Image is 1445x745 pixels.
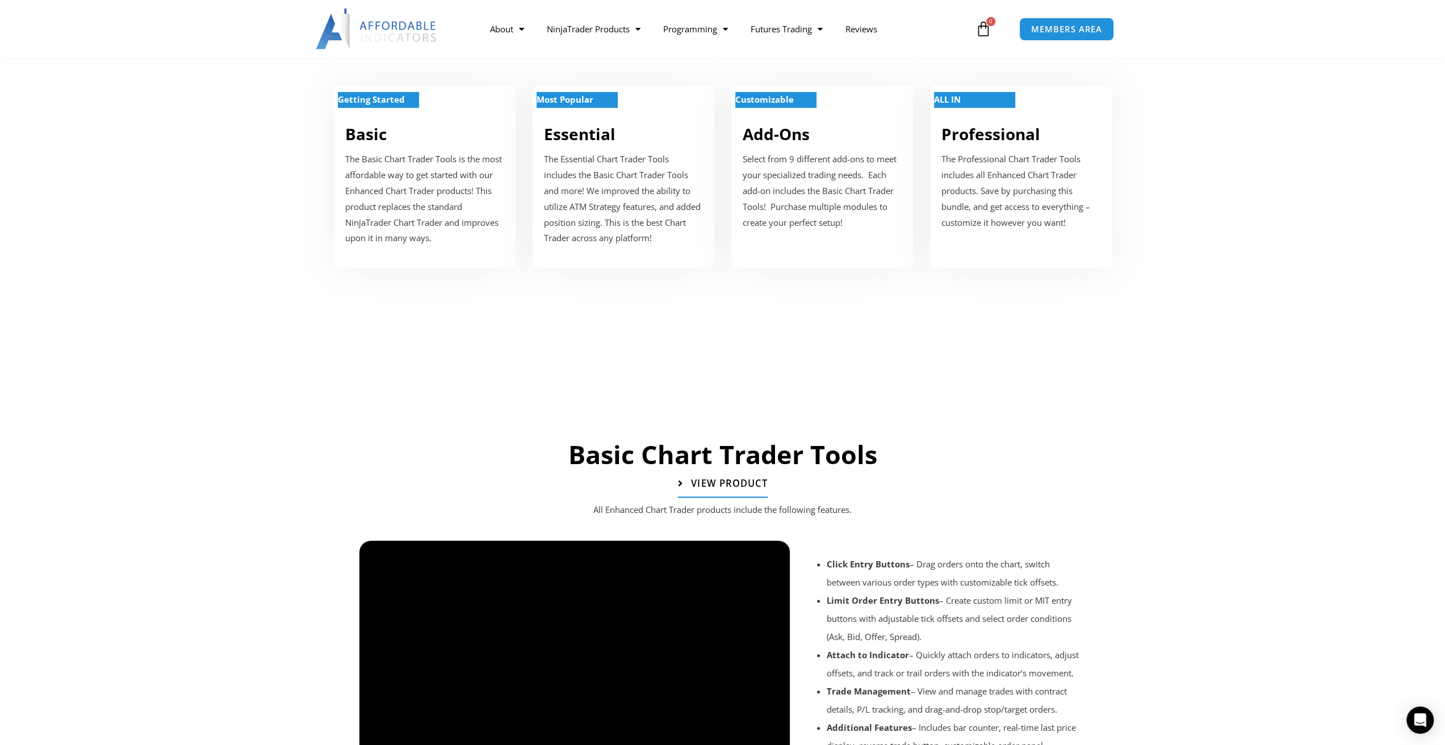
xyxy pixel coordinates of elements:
strong: Most Popular [537,94,593,105]
p: All Enhanced Chart Trader products include the following features. [382,502,1063,518]
a: Professional [941,123,1040,145]
span: 0 [986,17,995,26]
p: Select from 9 different add-ons to meet your specialized trading needs. Each add-on includes the ... [743,151,902,230]
span: View Product [690,478,767,488]
h2: Basic Chart Trader Tools [354,438,1092,472]
a: About [478,16,535,42]
li: – View and manage trades with contract details, P/L tracking, and drag-and-drop stop/target orders. [827,682,1084,718]
img: LogoAI | Affordable Indicators – NinjaTrader [316,9,438,49]
p: The Basic Chart Trader Tools is the most affordable way to get started with our Enhanced Chart Tr... [345,151,504,246]
a: Basic [345,123,387,145]
a: Programming [651,16,739,42]
li: – Drag orders onto the chart, switch between various order types with customizable tick offsets. [827,555,1084,591]
iframe: Customer reviews powered by Trustpilot [359,313,1086,393]
p: The Professional Chart Trader Tools includes all Enhanced Chart Trader products. Save by purchasi... [941,151,1100,230]
a: Add-Ons [743,123,810,145]
a: Reviews [834,16,888,42]
div: Open Intercom Messenger [1406,706,1434,734]
strong: Attach to Indicator [827,649,909,660]
a: NinjaTrader Products [535,16,651,42]
a: Essential [544,123,615,145]
strong: Customizable [735,94,794,105]
nav: Menu [478,16,972,42]
strong: ALL IN [934,94,961,105]
li: – Create custom limit or MIT entry buttons with adjustable tick offsets and select order conditio... [827,591,1084,646]
strong: Limit Order Entry Buttons [827,595,939,606]
a: MEMBERS AREA [1019,18,1114,41]
p: The Essential Chart Trader Tools includes the Basic Chart Trader Tools and more! We improved the ... [544,151,703,246]
strong: Additional Features [827,722,912,733]
strong: Click Entry Buttons [827,558,910,570]
a: 0 [958,12,1008,45]
strong: Trade Management [827,685,911,697]
a: View Product [677,470,767,498]
a: Futures Trading [739,16,834,42]
strong: Getting Started [338,94,405,105]
span: MEMBERS AREA [1031,25,1102,33]
li: – Quickly attach orders to indicators, adjust offsets, and track or trail orders with the indicat... [827,646,1084,682]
